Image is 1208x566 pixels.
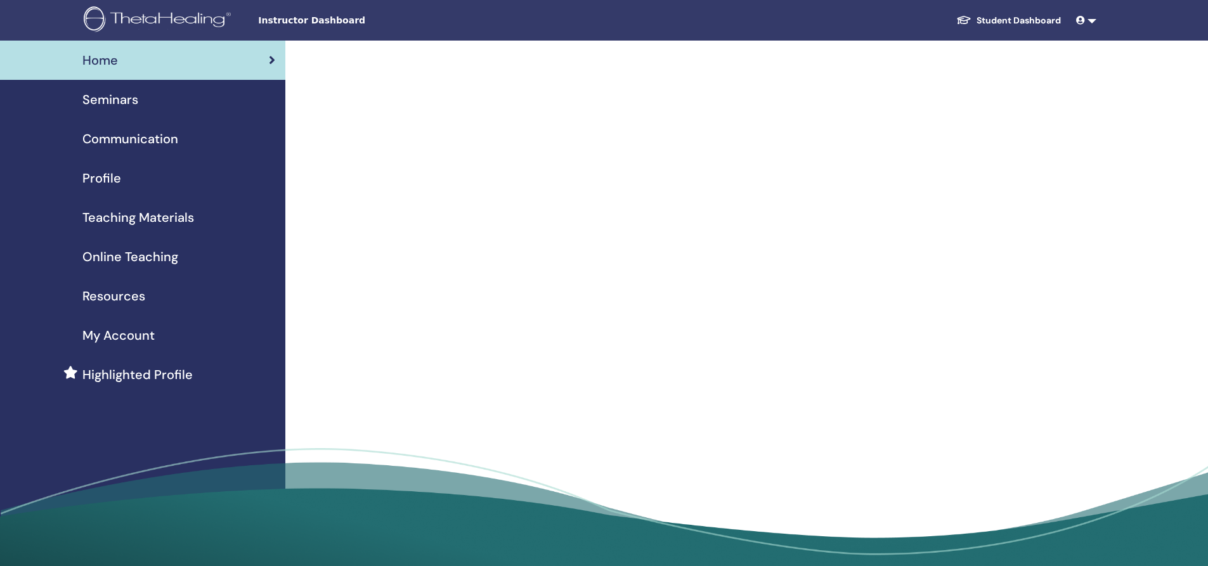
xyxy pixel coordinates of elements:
span: Communication [82,129,178,148]
span: My Account [82,326,155,345]
span: Highlighted Profile [82,365,193,384]
span: Seminars [82,90,138,109]
span: Resources [82,286,145,306]
a: Student Dashboard [946,9,1071,32]
img: graduation-cap-white.svg [956,15,971,25]
span: Home [82,51,118,70]
span: Profile [82,169,121,188]
img: logo.png [84,6,235,35]
span: Online Teaching [82,247,178,266]
span: Teaching Materials [82,208,194,227]
span: Instructor Dashboard [258,14,448,27]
